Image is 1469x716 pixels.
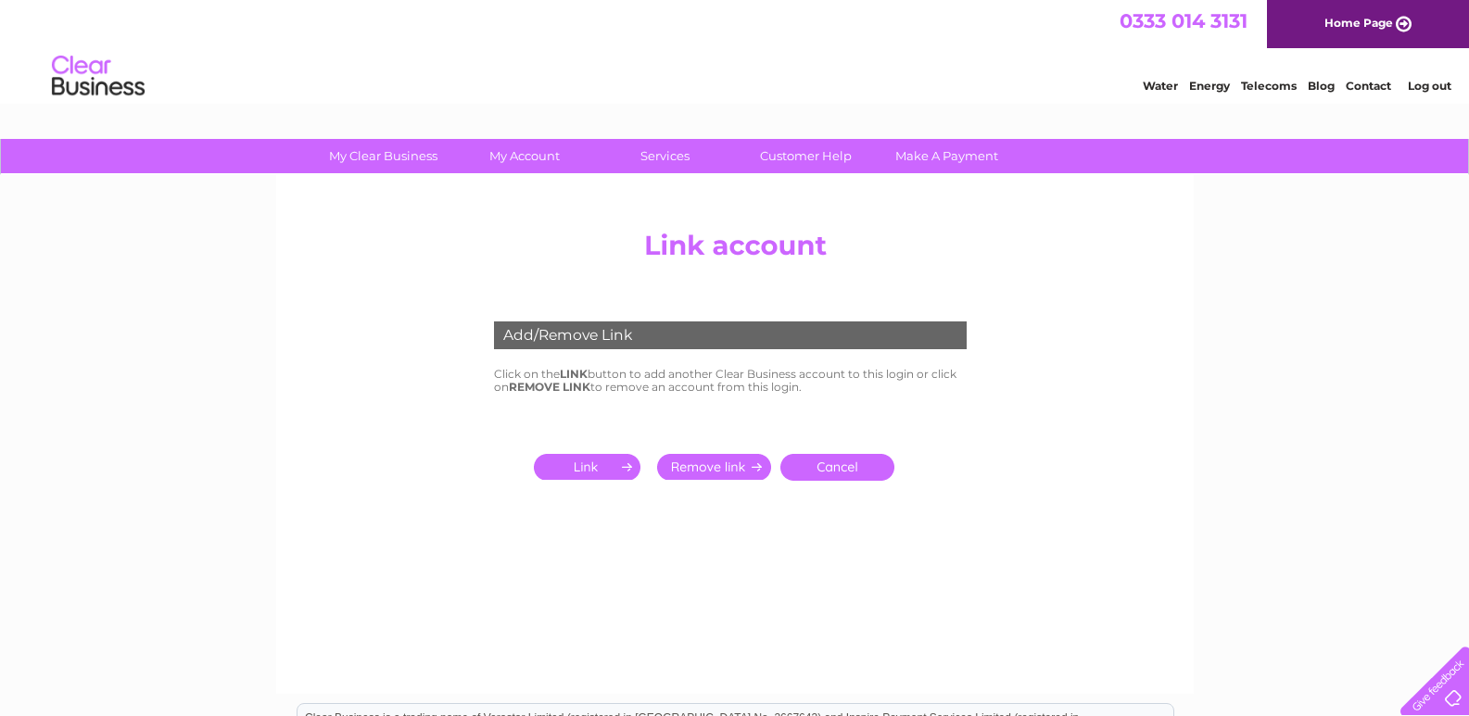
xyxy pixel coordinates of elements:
div: Clear Business is a trading name of Verastar Limited (registered in [GEOGRAPHIC_DATA] No. 3667643... [298,10,1173,90]
a: Cancel [780,454,894,481]
a: My Clear Business [307,139,460,173]
input: Submit [534,454,648,480]
a: Customer Help [729,139,882,173]
a: Make A Payment [870,139,1023,173]
a: Water [1143,79,1178,93]
b: LINK [560,367,588,381]
a: Energy [1189,79,1230,93]
a: Blog [1308,79,1335,93]
a: My Account [448,139,601,173]
a: Services [589,139,741,173]
a: Log out [1408,79,1451,93]
img: logo.png [51,48,146,105]
a: Telecoms [1241,79,1297,93]
td: Click on the button to add another Clear Business account to this login or click on to remove an ... [489,363,981,398]
input: Submit [657,454,771,480]
b: REMOVE LINK [509,380,590,394]
a: 0333 014 3131 [1120,9,1247,32]
a: Contact [1346,79,1391,93]
div: Add/Remove Link [494,321,967,349]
